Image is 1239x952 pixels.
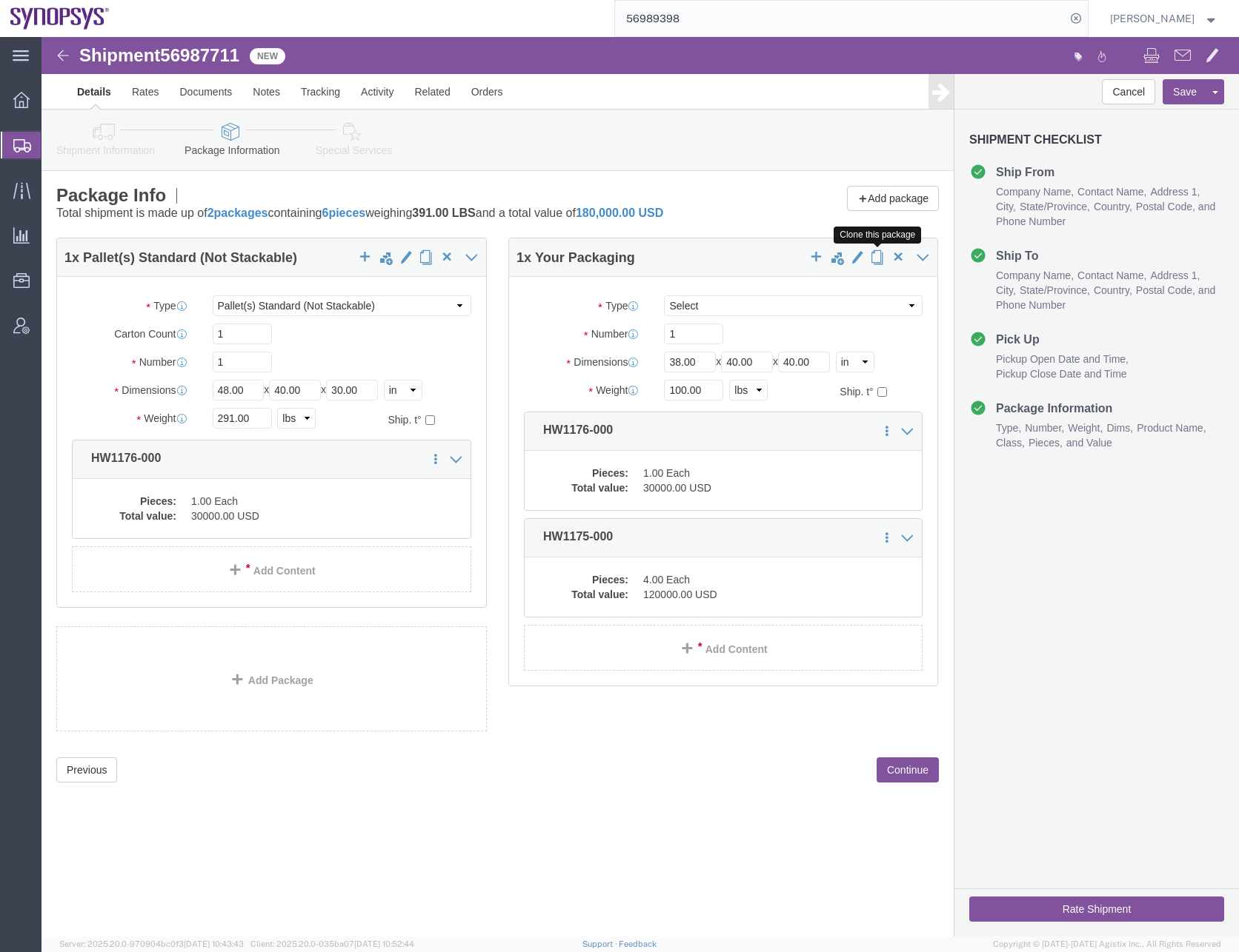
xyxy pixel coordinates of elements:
[354,939,414,948] span: [DATE] 10:52:44
[41,37,1239,936] iframe: FS Legacy Container
[993,938,1221,951] span: Copyright © [DATE]-[DATE] Agistix Inc., All Rights Reserved
[1110,10,1195,27] span: Rafael Chacon
[619,939,657,948] a: Feedback
[10,7,110,30] img: logo
[184,939,244,948] span: [DATE] 10:43:43
[582,939,619,948] a: Support
[59,939,244,948] span: Server: 2025.20.0-970904bc0f3
[250,939,414,948] span: Client: 2025.20.0-035ba07
[615,1,1066,36] input: Search for shipment number, reference number
[1109,10,1219,27] button: [PERSON_NAME]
